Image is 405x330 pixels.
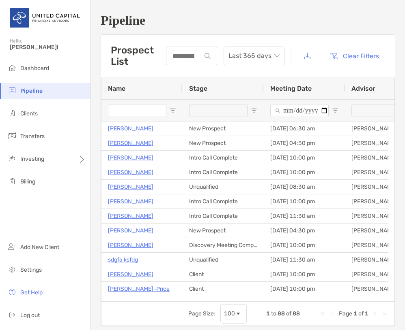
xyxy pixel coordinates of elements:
[183,282,264,296] div: Client
[264,180,345,194] div: [DATE] 08:30 am
[270,85,312,92] span: Meeting Date
[7,264,17,274] img: settings icon
[183,194,264,209] div: Intro Call Complete
[323,47,385,65] button: Clear Filters
[189,85,207,92] span: Stage
[183,180,264,194] div: Unqualified
[20,289,43,296] span: Get Help
[7,85,17,95] img: pipeline icon
[372,311,378,317] div: Next Page
[183,209,264,223] div: Intro Call Complete
[20,155,44,162] span: Investing
[10,3,81,32] img: United Capital Logo
[183,121,264,136] div: New Prospect
[264,121,345,136] div: [DATE] 06:30 am
[7,63,17,72] img: dashboard icon
[170,107,176,114] button: Open Filter Menu
[183,151,264,165] div: Intro Call Complete
[111,45,166,67] h3: Prospect List
[108,269,153,279] a: [PERSON_NAME]
[183,267,264,281] div: Client
[319,311,326,317] div: First Page
[264,267,345,281] div: [DATE] 10:00 pm
[264,209,345,223] div: [DATE] 11:30 am
[7,287,17,297] img: get-help icon
[101,13,395,28] h1: Pipeline
[188,310,215,317] div: Page Size:
[108,226,153,236] a: [PERSON_NAME]
[108,104,166,117] input: Name Filter Input
[266,310,270,317] span: 1
[108,167,153,177] a: [PERSON_NAME]
[20,87,43,94] span: Pipeline
[278,310,285,317] span: 88
[20,65,49,72] span: Dashboard
[329,311,336,317] div: Previous Page
[7,108,17,118] img: clients icon
[286,310,291,317] span: of
[264,151,345,165] div: [DATE] 10:00 pm
[205,53,211,59] img: input icon
[264,282,345,296] div: [DATE] 10:00 pm
[10,44,86,51] span: [PERSON_NAME]!
[351,85,375,92] span: Advisor
[20,178,35,185] span: Billing
[108,196,153,207] a: [PERSON_NAME]
[183,136,264,150] div: New Prospect
[108,123,153,134] a: [PERSON_NAME]
[183,238,264,252] div: Discovery Meeting Complete
[264,194,345,209] div: [DATE] 10:00 pm
[108,211,153,221] a: [PERSON_NAME]
[7,153,17,163] img: investing icon
[20,244,59,251] span: Add New Client
[228,47,280,65] span: Last 365 days
[108,255,138,265] a: sdgfa ksfdg
[7,310,17,319] img: logout icon
[7,131,17,141] img: transfers icon
[224,310,235,317] div: 100
[20,312,40,319] span: Log out
[108,240,153,250] a: [PERSON_NAME]
[264,136,345,150] div: [DATE] 04:30 pm
[183,224,264,238] div: New Prospect
[20,133,45,140] span: Transfers
[264,238,345,252] div: [DATE] 10:00 pm
[251,107,257,114] button: Open Filter Menu
[353,310,357,317] span: 1
[7,242,17,251] img: add_new_client icon
[108,153,153,163] a: [PERSON_NAME]
[108,284,170,294] a: [PERSON_NAME]-Price
[264,253,345,267] div: [DATE] 11:30 am
[339,310,352,317] span: Page
[7,176,17,186] img: billing icon
[183,165,264,179] div: Intro Call Complete
[183,253,264,267] div: Unqualified
[332,107,338,114] button: Open Filter Menu
[20,266,42,273] span: Settings
[108,85,125,92] span: Name
[108,138,153,148] a: [PERSON_NAME]
[365,310,368,317] span: 1
[270,104,329,117] input: Meeting Date Filter Input
[264,224,345,238] div: [DATE] 04:30 pm
[293,310,300,317] span: 88
[381,311,388,317] div: Last Page
[358,310,364,317] span: of
[264,165,345,179] div: [DATE] 10:00 pm
[20,110,38,117] span: Clients
[271,310,276,317] span: to
[108,182,153,192] a: [PERSON_NAME]
[220,304,247,324] div: Page Size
